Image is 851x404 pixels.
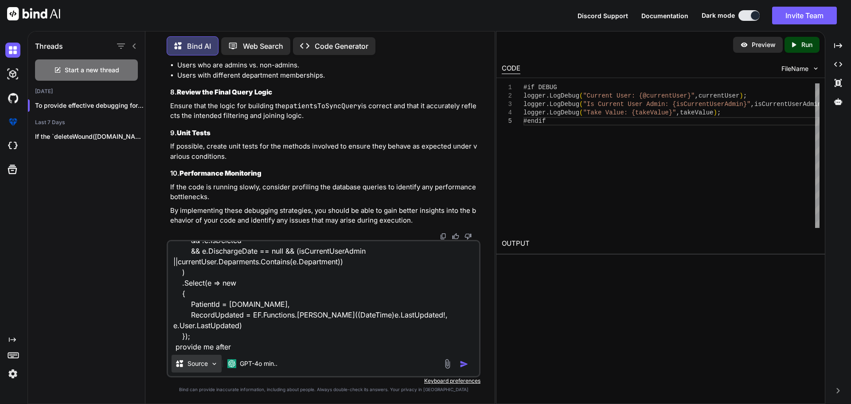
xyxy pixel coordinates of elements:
span: ( [579,92,583,99]
span: Start a new thread [65,66,119,75]
span: ; [743,92,746,99]
span: logger [523,101,546,108]
p: Keyboard preferences [167,377,480,384]
img: Bind AI [7,7,60,20]
div: 5 [502,117,512,126]
span: #if DEBUG [523,84,557,91]
span: Documentation [641,12,688,20]
img: chevron down [812,65,820,72]
span: "Is Current User Admin: {isCurrentUserAdmin}" [583,101,750,108]
img: Pick Models [211,360,218,368]
button: Documentation [641,11,688,20]
p: GPT-4o min.. [240,359,277,368]
span: Discord Support [578,12,628,20]
img: premium [5,114,20,129]
img: preview [740,41,748,49]
p: Source [187,359,208,368]
div: CODE [502,63,520,74]
h3: 10. [170,169,479,179]
span: . [546,92,549,99]
h2: Last 7 Days [28,119,145,126]
li: Users with different department memberships. [177,71,479,81]
span: FileName [781,64,808,73]
strong: Performance Monitoring [180,169,262,177]
span: "Current User: {@currentUser}" [583,92,695,99]
span: ) [739,92,743,99]
h2: [DATE] [28,88,145,95]
img: darkAi-studio [5,67,20,82]
span: , [695,92,698,99]
p: By implementing these debugging strategies, you should be able to gain better insights into the b... [170,206,479,226]
div: 3 [502,100,512,109]
span: ) [713,109,717,116]
p: Bind AI [187,41,211,51]
div: 1 [502,83,512,92]
img: dislike [465,233,472,240]
img: cloudideIcon [5,138,20,153]
span: takeValue [680,109,714,116]
strong: Unit Tests [177,129,211,137]
h3: 8. [170,87,479,98]
p: Preview [752,40,776,49]
button: Invite Team [772,7,837,24]
p: Ensure that the logic for building the is correct and that it accurately reflects the intended fi... [170,101,479,121]
p: If possible, create unit tests for the methods involved to ensure they behave as expected under v... [170,141,479,161]
p: Web Search [243,41,283,51]
p: Bind can provide inaccurate information, including about people. Always double-check its answers.... [167,386,480,393]
span: "Take Value: {takeValue}" [583,109,676,116]
span: ( [579,101,583,108]
img: icon [460,360,468,369]
span: logger [523,109,546,116]
p: If the code is running slowly, consider profiling the database queries to identify any performanc... [170,182,479,202]
img: like [452,233,459,240]
p: To provide effective debugging for the c... [35,101,145,110]
span: ; [717,109,721,116]
strong: Review the Final Query Logic [177,88,272,96]
img: GPT-4o mini [227,359,236,368]
img: settings [5,366,20,381]
li: Users who are admins vs. non-admins. [177,60,479,71]
h3: 9. [170,128,479,138]
p: Run [801,40,812,49]
span: isCurrentUserAdmin [754,101,821,108]
span: logger [523,92,546,99]
img: darkChat [5,43,20,58]
img: copy [440,233,447,240]
p: Code Generator [315,41,368,51]
span: . [546,109,549,116]
p: If the `deleteWound([DOMAIN_NAME])` function is not being... [35,132,145,141]
div: 2 [502,92,512,100]
img: attachment [442,359,453,369]
span: , [676,109,679,116]
textarea: var patientsToSyncQuery = context.Patients.AsNoTracking() .Where(e => (e.LastUpdated > sinceUpdat... [168,241,479,351]
div: 4 [502,109,512,117]
code: patientsToSyncQuery [285,102,361,110]
h1: Threads [35,41,63,51]
span: , [750,101,754,108]
button: Discord Support [578,11,628,20]
span: #endif [523,118,546,125]
span: ( [579,109,583,116]
span: . [546,101,549,108]
img: githubDark [5,90,20,106]
span: currentUser [699,92,739,99]
span: LogDebug [549,109,579,116]
h2: OUTPUT [496,233,825,254]
span: Dark mode [702,11,735,20]
span: LogDebug [549,92,579,99]
span: LogDebug [549,101,579,108]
